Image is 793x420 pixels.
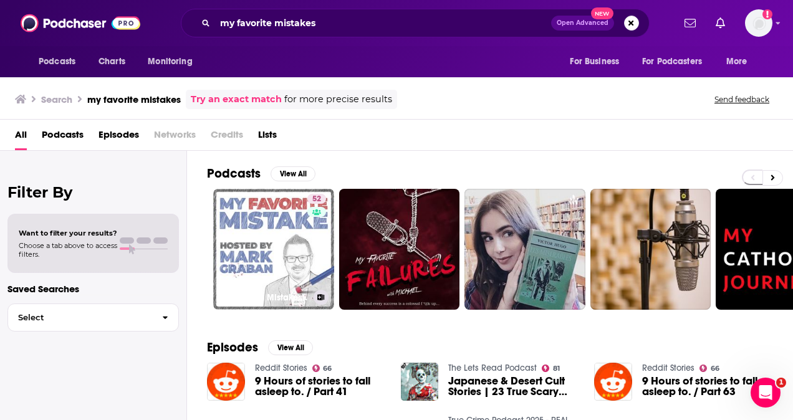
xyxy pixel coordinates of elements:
[557,20,608,26] span: Open Advanced
[711,12,730,34] a: Show notifications dropdown
[41,93,72,105] h3: Search
[551,16,614,31] button: Open AdvancedNew
[207,166,261,181] h2: Podcasts
[19,241,117,259] span: Choose a tab above to access filters.
[561,50,635,74] button: open menu
[711,94,773,105] button: Send feedback
[268,340,313,355] button: View All
[7,303,179,332] button: Select
[718,50,763,74] button: open menu
[312,193,321,206] span: 52
[19,229,117,237] span: Want to filter your results?
[99,125,139,150] a: Episodes
[99,53,125,70] span: Charts
[448,363,537,373] a: The Lets Read Podcast
[751,378,781,408] iframe: Intercom live chat
[634,50,720,74] button: open menu
[148,53,192,70] span: Monitoring
[745,9,772,37] button: Show profile menu
[401,363,439,401] img: Japanese & Desert Cult Stories | 23 True Scary Horror Stories | EP 107
[191,92,282,107] a: Try an exact match
[642,53,702,70] span: For Podcasters
[570,53,619,70] span: For Business
[762,9,772,19] svg: Add a profile image
[323,366,332,371] span: 66
[21,11,140,35] img: Podchaser - Follow, Share and Rate Podcasts
[154,125,196,150] span: Networks
[255,376,386,397] a: 9 Hours of stories to fall asleep to. / Part 41
[213,189,334,310] a: 52My Favorite Mistake: Business Lessons from Failures and Success
[181,9,650,37] div: Search podcasts, credits, & more...
[284,92,392,107] span: for more precise results
[745,9,772,37] span: Logged in as cgiron
[594,363,632,401] img: 9 Hours of stories to fall asleep to. / Part 63
[258,125,277,150] a: Lists
[448,376,579,397] a: Japanese & Desert Cult Stories | 23 True Scary Horror Stories | EP 107
[255,363,307,373] a: Reddit Stories
[307,194,326,204] a: 52
[215,13,551,33] input: Search podcasts, credits, & more...
[15,125,27,150] a: All
[726,53,747,70] span: More
[8,313,152,322] span: Select
[87,93,181,105] h3: my favorite mistakes
[139,50,208,74] button: open menu
[711,366,719,371] span: 66
[7,183,179,201] h2: Filter By
[680,12,701,34] a: Show notifications dropdown
[312,365,332,372] a: 66
[591,7,613,19] span: New
[553,366,560,371] span: 81
[207,340,258,355] h2: Episodes
[699,365,719,372] a: 66
[745,9,772,37] img: User Profile
[642,363,694,373] a: Reddit Stories
[30,50,92,74] button: open menu
[207,166,315,181] a: PodcastsView All
[271,166,315,181] button: View All
[7,283,179,295] p: Saved Searches
[642,376,773,397] a: 9 Hours of stories to fall asleep to. / Part 63
[207,340,313,355] a: EpisodesView All
[207,363,245,401] img: 9 Hours of stories to fall asleep to. / Part 41
[211,125,243,150] span: Credits
[39,53,75,70] span: Podcasts
[542,365,560,372] a: 81
[218,292,309,303] h3: My Favorite Mistake: Business Lessons from Failures and Success
[90,50,133,74] a: Charts
[776,378,786,388] span: 1
[42,125,84,150] a: Podcasts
